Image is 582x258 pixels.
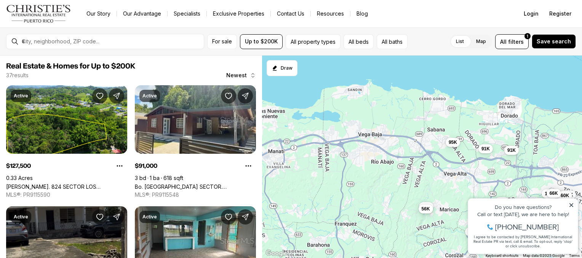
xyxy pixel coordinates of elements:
button: Save Property: Bo. Higuillar SECTOR. LOS PUERTOS [221,88,236,104]
button: Register [545,6,576,21]
div: Call or text [DATE], we are here to help! [8,24,110,30]
button: 56K [419,202,433,211]
a: Resources [311,8,350,19]
button: 56K [418,204,433,213]
a: Bo. Higuillar SECTOR. LOS PUERTOS, DORADO PR, 00646 [135,183,256,190]
button: Newest [222,68,261,83]
span: Save search [537,38,571,45]
span: 56K [421,205,430,212]
button: Property options [112,158,127,174]
span: 91K [507,147,516,153]
button: Share Property [238,209,253,225]
p: Active [142,214,157,220]
span: Real Estate & Homes for Up to $200K [6,62,135,70]
a: Specialists [168,8,206,19]
a: Blog [350,8,374,19]
span: All [500,38,507,46]
a: Our Story [80,8,117,19]
a: Exclusive Properties [207,8,270,19]
p: Active [14,214,28,220]
p: Active [14,93,28,99]
button: Save Property: Carr. 865 R Km 19.9 BO. CANDELARIA [221,209,236,225]
span: 95K [449,139,457,145]
span: filters [508,38,524,46]
button: All beds [344,34,374,49]
button: All property types [286,34,341,49]
button: 91K [478,144,493,153]
button: Save Property: CARR. 824 SECTOR LOS ALVAREZ BO. QUEBRADA CRUZ [92,88,107,104]
span: 56K [422,204,430,210]
div: Do you have questions? [8,17,110,22]
p: 37 results [6,72,29,78]
button: 91K [504,146,519,155]
label: List [450,35,470,48]
button: Login [519,6,543,21]
a: CARR. 824 SECTOR LOS ALVAREZ BO. QUEBRADA CRUZ, TOA ALTA PR, 00953 [6,183,127,190]
button: Save Property: Carr 691 CALLE JOSE DE DIEGO [92,209,107,225]
button: Share Property [238,88,253,104]
button: Property options [241,158,256,174]
button: Up to $200K [240,34,283,49]
button: All baths [377,34,408,49]
span: 1 [527,33,528,39]
button: Save search [532,34,576,49]
button: Share Property [109,209,124,225]
span: 91K [481,145,490,151]
label: Map [470,35,492,48]
button: For sale [207,34,237,49]
span: I agree to be contacted by [PERSON_NAME] International Real Estate PR via text, call & email. To ... [10,47,109,61]
button: Contact Us [271,8,310,19]
button: 95K [446,137,460,147]
span: [PHONE_NUMBER] [31,36,95,43]
button: Share Property [109,88,124,104]
button: Allfilters1 [495,34,529,49]
span: Up to $200K [245,38,278,45]
span: Login [524,11,539,17]
span: Newest [226,72,247,78]
button: Start drawing [267,60,297,76]
img: logo [6,5,71,23]
span: For sale [212,38,232,45]
span: Register [549,11,571,17]
p: Active [142,93,157,99]
a: Our Advantage [117,8,167,19]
